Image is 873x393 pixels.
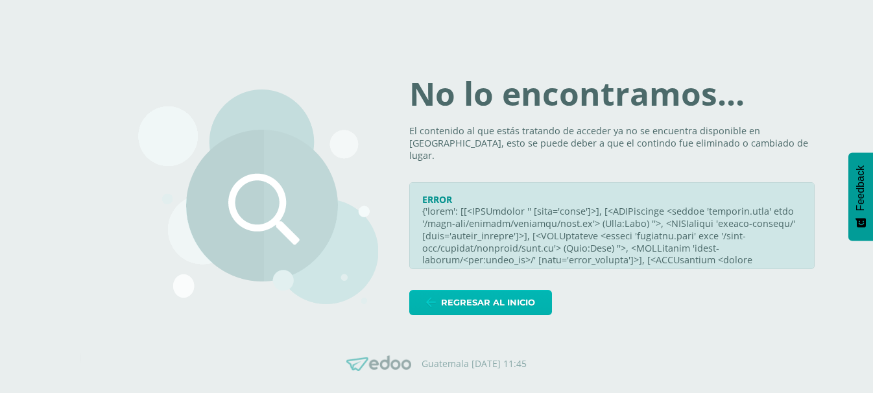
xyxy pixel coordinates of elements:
[422,193,452,206] span: ERROR
[409,290,552,315] a: Regresar al inicio
[138,89,378,304] img: 404.png
[409,125,815,161] p: El contenido al que estás tratando de acceder ya no se encuentra disponible en [GEOGRAPHIC_DATA],...
[441,291,535,315] span: Regresar al inicio
[346,355,411,372] img: Edoo
[409,78,815,110] h1: No lo encontramos...
[855,165,867,211] span: Feedback
[422,358,527,370] p: Guatemala [DATE] 11:45
[848,152,873,241] button: Feedback - Mostrar encuesta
